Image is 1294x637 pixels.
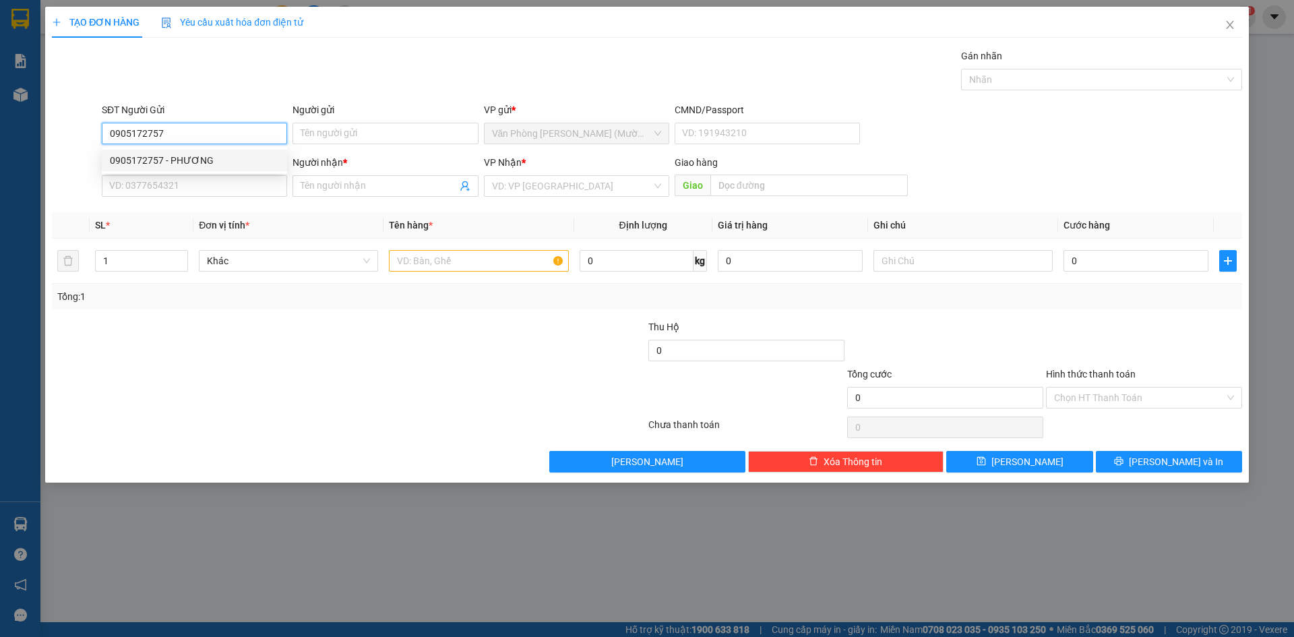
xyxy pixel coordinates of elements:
[977,456,986,467] span: save
[675,157,718,168] span: Giao hàng
[718,250,863,272] input: 0
[161,18,172,28] img: icon
[484,102,669,117] div: VP gửi
[824,454,882,469] span: Xóa Thông tin
[492,123,661,144] span: Văn Phòng Trần Phú (Mường Thanh)
[52,17,140,28] span: TẠO ĐƠN HÀNG
[102,150,287,171] div: 0905172757 - PHƯƠNG
[57,289,499,304] div: Tổng: 1
[675,175,710,196] span: Giao
[102,102,287,117] div: SĐT Người Gửi
[873,250,1053,272] input: Ghi Chú
[847,369,892,380] span: Tổng cước
[946,451,1092,473] button: save[PERSON_NAME]
[1225,20,1235,30] span: close
[460,181,470,191] span: user-add
[1211,7,1249,44] button: Close
[110,153,279,168] div: 0905172757 - PHƯƠNG
[648,322,679,332] span: Thu Hộ
[611,454,683,469] span: [PERSON_NAME]
[52,18,61,27] span: plus
[549,451,745,473] button: [PERSON_NAME]
[161,17,303,28] span: Yêu cầu xuất hóa đơn điện tử
[207,251,370,271] span: Khác
[292,102,478,117] div: Người gửi
[868,212,1058,239] th: Ghi chú
[694,250,707,272] span: kg
[991,454,1064,469] span: [PERSON_NAME]
[1064,220,1110,231] span: Cước hàng
[389,250,568,272] input: VD: Bàn, Ghế
[484,157,522,168] span: VP Nhận
[95,220,106,231] span: SL
[1114,456,1123,467] span: printer
[710,175,908,196] input: Dọc đường
[292,155,478,170] div: Người nhận
[809,456,818,467] span: delete
[718,220,768,231] span: Giá trị hàng
[199,220,249,231] span: Đơn vị tính
[619,220,667,231] span: Định lượng
[1219,250,1237,272] button: plus
[675,102,860,117] div: CMND/Passport
[961,51,1002,61] label: Gán nhãn
[1046,369,1136,380] label: Hình thức thanh toán
[57,250,79,272] button: delete
[1129,454,1223,469] span: [PERSON_NAME] và In
[1096,451,1242,473] button: printer[PERSON_NAME] và In
[1220,255,1236,266] span: plus
[647,417,846,441] div: Chưa thanh toán
[389,220,433,231] span: Tên hàng
[748,451,944,473] button: deleteXóa Thông tin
